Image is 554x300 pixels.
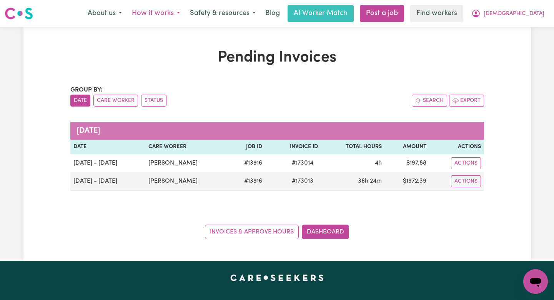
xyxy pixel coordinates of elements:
[265,140,321,154] th: Invoice ID
[466,5,549,22] button: My Account
[412,95,447,107] button: Search
[385,172,429,191] td: $ 1972.39
[205,225,299,239] a: Invoices & Approve Hours
[141,95,166,107] button: sort invoices by paid status
[70,140,146,154] th: Date
[287,158,318,168] span: # 173014
[5,5,33,22] a: Careseekers logo
[83,5,127,22] button: About us
[523,269,548,294] iframe: Button to launch messaging window
[360,5,404,22] a: Post a job
[229,172,265,191] td: # 13916
[70,87,103,93] span: Group by:
[145,172,229,191] td: [PERSON_NAME]
[70,172,146,191] td: [DATE] - [DATE]
[451,157,481,169] button: Actions
[321,140,385,154] th: Total Hours
[375,160,382,166] span: 4 hours
[288,5,354,22] a: AI Worker Match
[287,177,318,186] span: # 173013
[429,140,484,154] th: Actions
[70,122,484,140] caption: [DATE]
[229,140,265,154] th: Job ID
[5,7,33,20] img: Careseekers logo
[410,5,463,22] a: Find workers
[229,154,265,172] td: # 13916
[484,10,544,18] span: [DEMOGRAPHIC_DATA]
[302,225,349,239] a: Dashboard
[70,154,146,172] td: [DATE] - [DATE]
[127,5,185,22] button: How it works
[70,95,90,107] button: sort invoices by date
[385,154,429,172] td: $ 197.88
[385,140,429,154] th: Amount
[145,154,229,172] td: [PERSON_NAME]
[70,48,484,67] h1: Pending Invoices
[185,5,261,22] button: Safety & resources
[449,95,484,107] button: Export
[145,140,229,154] th: Care Worker
[451,175,481,187] button: Actions
[261,5,284,22] a: Blog
[358,178,382,184] span: 36 hours 24 minutes
[230,275,324,281] a: Careseekers home page
[93,95,138,107] button: sort invoices by care worker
